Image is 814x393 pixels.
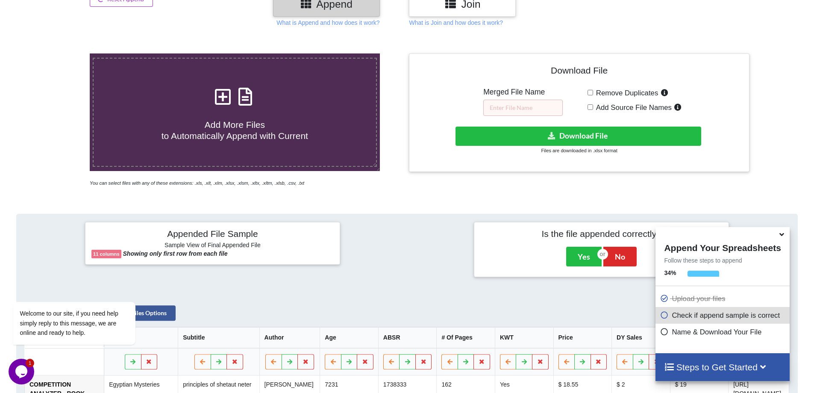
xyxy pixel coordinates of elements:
[541,148,617,153] small: Files are downloaded in .xlsx format
[455,127,701,146] button: Download File
[566,247,602,266] button: Yes
[90,180,304,186] i: You can select files with any of these extensions: .xls, .xlt, .xlm, .xlsx, .xlsm, .xltx, .xltm, ...
[320,327,379,348] th: Age
[9,359,36,384] iframe: chat widget
[483,100,563,116] input: Enter File Name
[664,362,781,372] h4: Steps to Get Started
[660,310,787,321] p: Check if append sample is correct
[603,247,637,266] button: No
[483,88,563,97] h5: Merged File Name
[660,293,787,304] p: Upload your files
[91,228,334,240] h4: Appended File Sample
[378,327,437,348] th: ABSR
[123,250,228,257] b: Showing only first row from each file
[91,242,334,250] h6: Sample View of Final Appended File
[655,240,789,253] h4: Append Your Spreadsheets
[611,327,670,348] th: DY Sales
[480,228,723,239] h4: Is the file appended correctly?
[259,327,320,348] th: Author
[276,18,379,27] p: What is Append and how does it work?
[162,120,308,140] span: Add More Files to Automatically Append with Current
[415,60,743,84] h4: Download File
[9,225,162,355] iframe: chat widget
[409,18,503,27] p: What is Join and how does it work?
[553,327,612,348] th: Price
[593,103,672,112] span: Add Source File Names
[655,256,789,265] p: Follow these steps to append
[437,327,495,348] th: # Of Pages
[495,327,553,348] th: KWT
[178,327,259,348] th: Subtitle
[593,89,658,97] span: Remove Duplicates
[664,269,676,276] b: 34 %
[660,327,787,337] p: Name & Download Your File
